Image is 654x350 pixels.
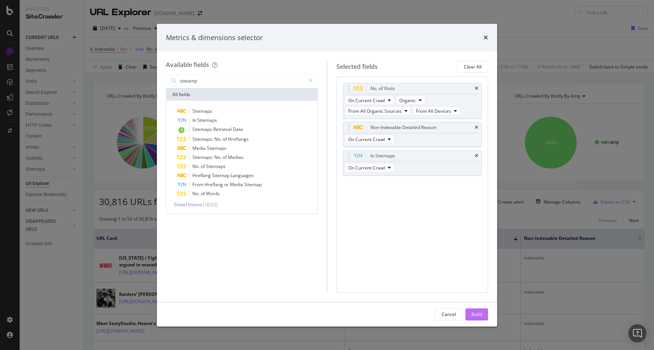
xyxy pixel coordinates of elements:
span: Media [230,181,244,188]
span: On Current Crawl [348,136,385,143]
span: From All Organic Sources [348,108,401,114]
span: Sitemaps [197,117,217,123]
span: of [223,154,228,160]
span: No. [214,136,223,142]
div: Build [471,311,482,317]
span: On Current Crawl [348,97,385,104]
div: No. of VisitstimesOn Current CrawlOrganicFrom All Organic SourcesFrom All Devices [343,83,482,119]
span: Medias [228,154,243,160]
button: Clear All [457,61,488,73]
div: Clear All [464,64,482,70]
div: No. of Visits [370,85,395,92]
div: times [475,154,478,158]
span: Hreflang [205,181,224,188]
span: Date [233,126,243,132]
span: of [223,136,228,142]
div: Non-Indexable Detailed Reason [370,124,437,131]
div: Selected fields [336,62,378,71]
span: or [224,181,230,188]
button: On Current Crawl [345,135,394,144]
span: ( 10 / 22 ) [203,201,218,208]
span: Hreflang [192,172,212,179]
button: On Current Crawl [345,96,394,105]
div: times [475,125,478,130]
span: Media [192,145,207,151]
button: On Current Crawl [345,163,394,172]
button: From All Organic Sources [345,106,411,115]
button: Cancel [435,308,462,320]
span: Words [206,190,220,197]
button: Organic [396,96,425,105]
span: Organic [399,97,416,104]
div: modal [157,24,497,327]
div: In SitemapstimesOn Current Crawl [343,150,482,176]
span: Sitemaps: [192,136,214,142]
span: Sitemap [212,172,231,179]
button: From All Devices [412,106,460,115]
span: No. [192,190,201,197]
span: No. [214,154,223,160]
span: Hreflangs [228,136,249,142]
span: of [201,163,206,170]
span: Sitemaps [206,163,226,170]
span: On Current Crawl [348,165,385,171]
div: Open Intercom Messenger [628,324,646,342]
div: Non-Indexable Detailed ReasontimesOn Current Crawl [343,122,482,147]
span: Sitemap [244,181,262,188]
div: Available fields [166,61,209,69]
span: Sitemaps: [192,154,214,160]
span: Show 10 more [174,201,202,208]
span: In [192,117,197,123]
button: Build [465,308,488,320]
span: From All Devices [416,108,451,114]
span: Retrieval [213,126,233,132]
div: Cancel [442,311,456,317]
div: In Sitemaps [370,152,395,160]
span: of [201,190,206,197]
span: Sitemaps [207,145,226,151]
span: Languages [231,172,254,179]
div: Metrics & dimensions selector [166,33,263,43]
span: Sitemaps [192,108,212,114]
div: times [484,33,488,43]
span: Sitemaps [192,126,213,132]
input: Search by field name [179,75,305,86]
span: From [192,181,205,188]
div: times [475,86,478,91]
div: All fields [166,89,318,101]
span: No. [192,163,201,170]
